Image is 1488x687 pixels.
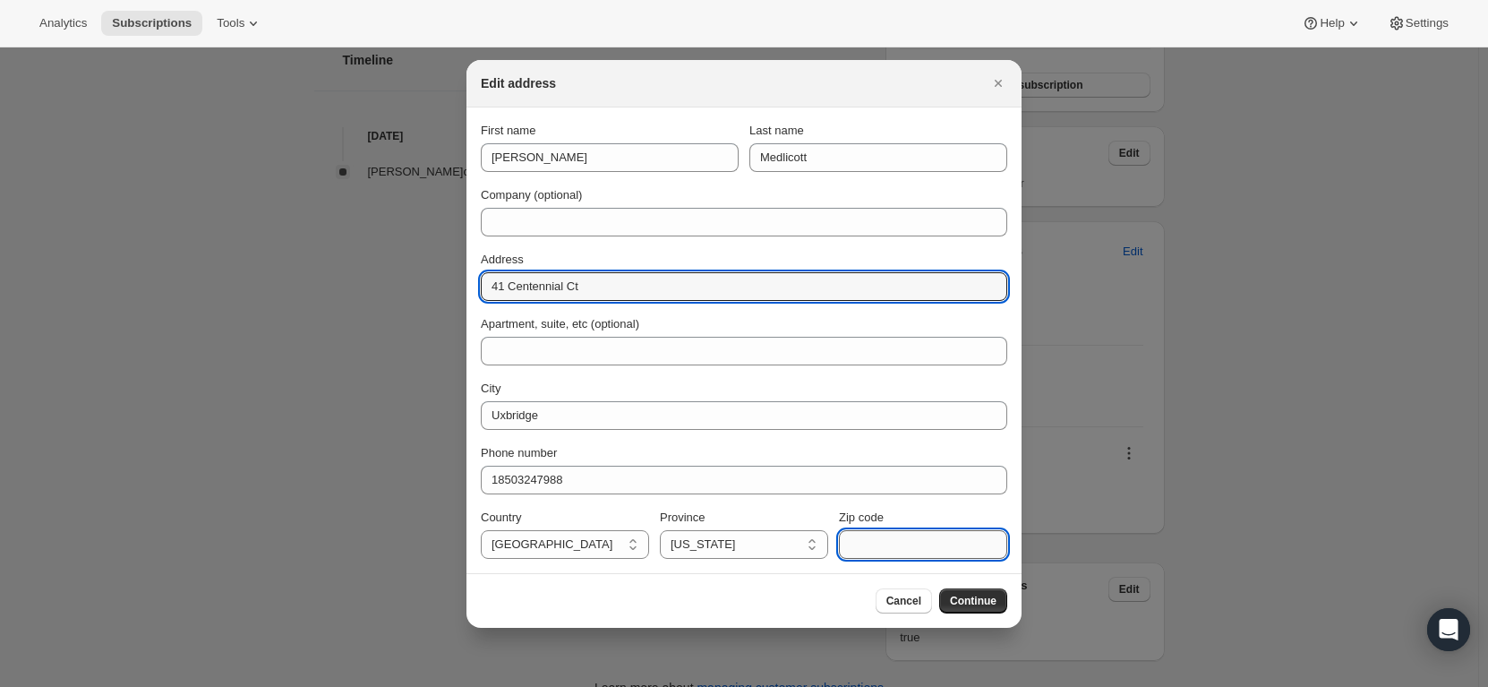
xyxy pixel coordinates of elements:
[939,588,1007,614] button: Continue
[660,511,706,524] span: Province
[986,71,1011,96] button: Close
[481,511,522,524] span: Country
[481,188,582,202] span: Company (optional)
[876,588,932,614] button: Cancel
[1427,608,1470,651] div: Open Intercom Messenger
[29,11,98,36] button: Analytics
[481,74,556,92] h2: Edit address
[1406,16,1449,30] span: Settings
[206,11,273,36] button: Tools
[1377,11,1459,36] button: Settings
[217,16,244,30] span: Tools
[481,382,500,395] span: City
[481,124,535,137] span: First name
[1320,16,1344,30] span: Help
[1291,11,1373,36] button: Help
[481,446,557,459] span: Phone number
[101,11,202,36] button: Subscriptions
[112,16,192,30] span: Subscriptions
[886,594,921,608] span: Cancel
[839,511,884,524] span: Zip code
[481,317,639,331] span: Apartment, suite, etc (optional)
[950,594,996,608] span: Continue
[39,16,87,30] span: Analytics
[749,124,804,137] span: Last name
[481,253,524,266] span: Address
